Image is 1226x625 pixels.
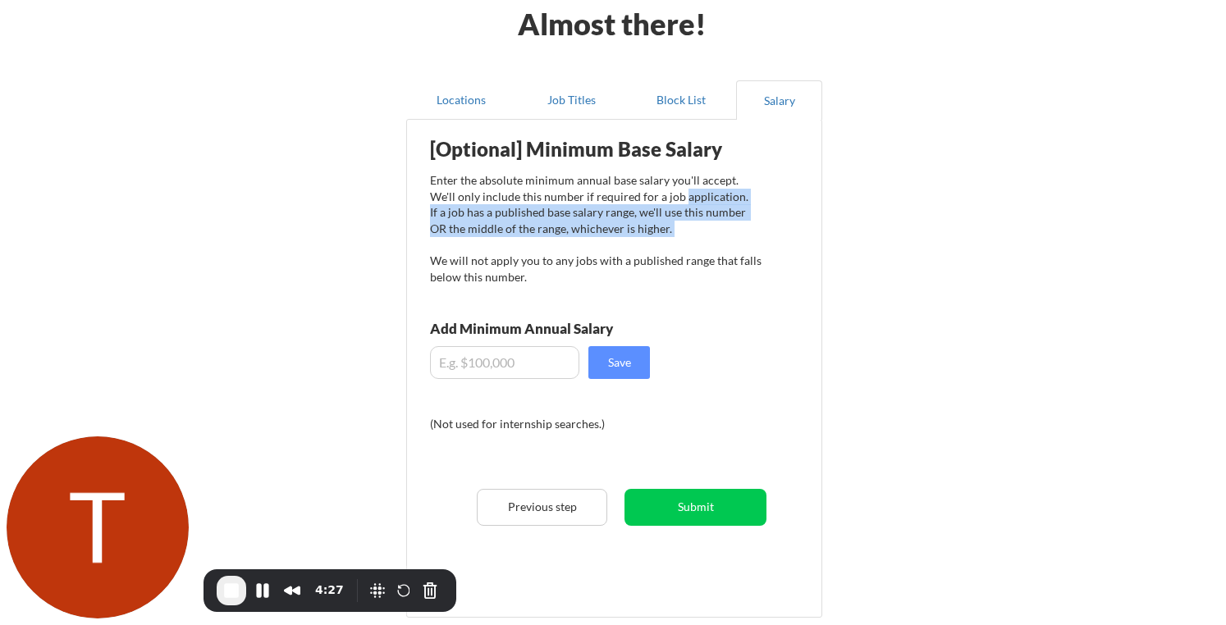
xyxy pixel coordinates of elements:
button: Submit [624,489,766,526]
button: Previous step [477,489,607,526]
input: E.g. $100,000 [430,346,579,379]
button: Block List [626,80,736,120]
div: [Optional] Minimum Base Salary [430,139,762,159]
div: (Not used for internship searches.) [430,416,652,432]
button: Job Titles [516,80,626,120]
div: Enter the absolute minimum annual base salary you'll accept. We'll only include this number if re... [430,172,762,285]
button: Save [588,346,650,379]
button: Salary [736,80,822,120]
div: Almost there! [498,9,727,39]
button: Locations [406,80,516,120]
div: Add Minimum Annual Salary [430,322,686,335]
